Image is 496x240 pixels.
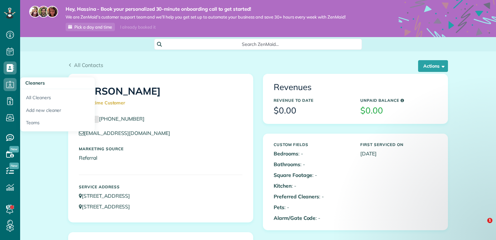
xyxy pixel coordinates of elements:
[79,115,144,122] a: Mobile[PHONE_NUMBER]
[274,204,284,210] b: Pets
[360,142,437,147] h5: First Serviced On
[116,23,159,31] div: I already booked it
[274,215,316,221] b: Alarm/Gate Code
[79,147,242,151] h5: Marketing Source
[274,214,351,222] p: : -
[9,146,19,153] span: New
[474,218,490,233] iframe: Intercom live chat
[25,80,45,86] span: Cleaners
[360,150,437,157] p: [DATE]
[360,106,437,115] h3: $0.00
[274,171,351,179] p: : -
[274,193,319,200] b: Preferred Cleaners
[274,193,351,200] p: : -
[20,116,95,131] a: Teams
[274,161,300,167] b: Bathrooms
[274,204,351,211] p: : -
[274,142,351,147] h5: Custom Fields
[274,150,298,157] b: Bedrooms
[38,6,49,18] img: jorge-587dff0eeaa6aab1f244e6dc62b8924c3b6ad411094392a53c71c6c4a576187d.jpg
[66,14,346,20] span: We are ZenMaid’s customer support team and we’ll help you get set up to automate your business an...
[274,98,351,102] h5: Revenue to Date
[20,104,95,117] a: Add new cleaner
[274,182,351,190] p: : -
[29,6,41,18] img: maria-72a9807cf96188c08ef61303f053569d2e2a8a1cde33d635c8a3ac13582a053d.jpg
[74,62,103,68] span: All Contacts
[274,182,291,189] b: Kitchen
[274,172,312,178] b: Square Footage
[9,163,19,169] span: New
[79,185,242,189] h5: Service Address
[418,60,448,72] button: Actions
[66,23,115,31] a: Pick a day and time
[79,97,128,109] span: One-time Customer
[79,203,136,210] a: [STREET_ADDRESS]
[79,154,242,162] p: Referral
[74,24,112,30] span: Pick a day and time
[274,106,351,115] h3: $0.00
[487,218,492,223] span: 1
[79,193,136,199] a: [STREET_ADDRESS]
[20,89,95,104] a: All Cleaners
[68,61,103,69] a: All Contacts
[46,6,58,18] img: michelle-19f622bdf1676172e81f8f8fba1fb50e276960ebfe0243fe18214015130c80e4.jpg
[79,86,242,109] h1: [PERSON_NAME]
[274,161,351,168] p: : -
[79,130,176,136] a: [EMAIL_ADDRESS][DOMAIN_NAME]
[66,6,346,12] strong: Hey, Hassina - Book your personalized 30-minute onboarding call to get started!
[360,98,437,102] h5: Unpaid Balance
[274,150,351,157] p: : -
[274,83,437,92] h3: Revenues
